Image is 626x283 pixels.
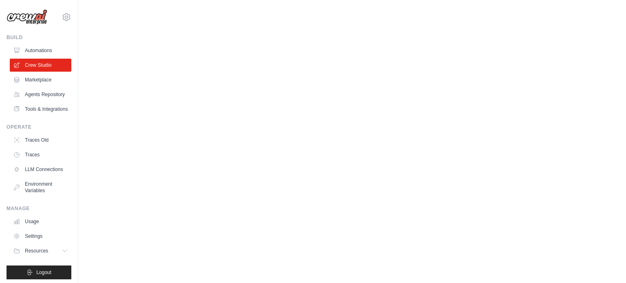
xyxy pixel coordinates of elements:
a: Marketplace [10,73,71,86]
div: Operate [7,124,71,130]
a: LLM Connections [10,163,71,176]
span: Logout [36,269,51,276]
button: Logout [7,265,71,279]
a: Settings [10,230,71,243]
button: Resources [10,244,71,257]
a: Tools & Integrations [10,103,71,116]
a: Automations [10,44,71,57]
img: Logo [7,9,47,25]
a: Crew Studio [10,59,71,72]
span: Resources [25,248,48,254]
div: Build [7,34,71,41]
a: Agents Repository [10,88,71,101]
a: Usage [10,215,71,228]
a: Traces [10,148,71,161]
a: Traces Old [10,134,71,147]
div: Manage [7,205,71,212]
a: Environment Variables [10,178,71,197]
